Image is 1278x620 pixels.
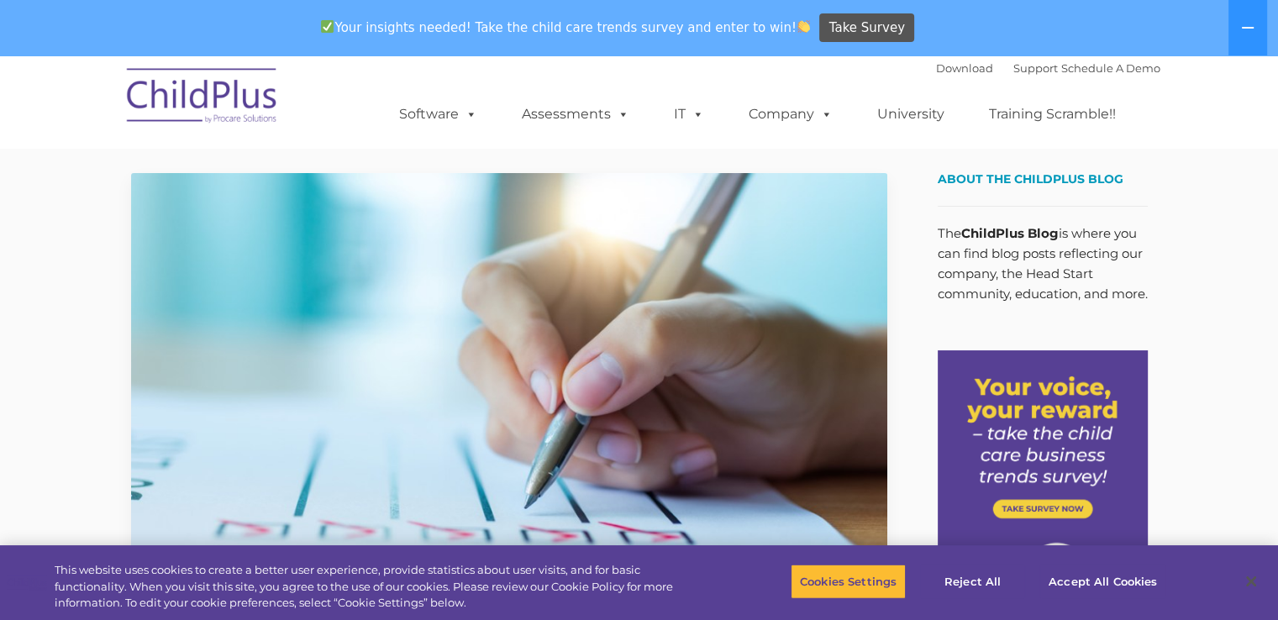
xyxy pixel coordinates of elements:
span: Take Survey [829,13,905,43]
a: Software [382,97,494,131]
button: Reject All [920,564,1025,599]
img: Efficiency Boost: ChildPlus Online's Enhanced Family Pre-Application Process - Streamlining Appli... [131,173,887,598]
button: Close [1233,563,1270,600]
a: Schedule A Demo [1061,61,1160,75]
font: | [936,61,1160,75]
img: ✅ [321,20,334,33]
a: University [860,97,961,131]
span: Your insights needed! Take the child care trends survey and enter to win! [314,11,818,44]
a: Support [1013,61,1058,75]
img: ChildPlus by Procare Solutions [118,56,287,140]
p: The is where you can find blog posts reflecting our company, the Head Start community, education,... [938,223,1148,304]
strong: ChildPlus Blog [961,225,1059,241]
div: This website uses cookies to create a better user experience, provide statistics about user visit... [55,562,703,612]
span: About the ChildPlus Blog [938,171,1123,187]
a: Company [732,97,849,131]
button: Cookies Settings [791,564,906,599]
a: IT [657,97,721,131]
a: Assessments [505,97,646,131]
a: Training Scramble!! [972,97,1133,131]
a: Download [936,61,993,75]
a: Take Survey [819,13,914,43]
button: Accept All Cookies [1039,564,1166,599]
img: 👏 [797,20,810,33]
